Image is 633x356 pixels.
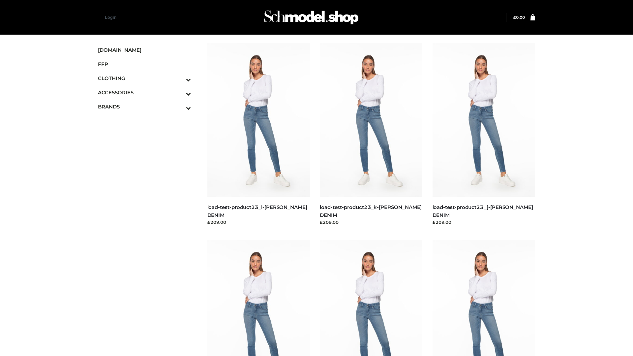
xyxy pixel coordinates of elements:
a: Login [105,15,116,20]
span: FFP [98,60,191,68]
span: CLOTHING [98,74,191,82]
a: ACCESSORIESToggle Submenu [98,85,191,100]
button: Toggle Submenu [168,85,191,100]
a: load-test-product23_k-[PERSON_NAME] DENIM [320,204,422,218]
img: Schmodel Admin 964 [262,4,361,30]
span: BRANDS [98,103,191,110]
a: load-test-product23_j-[PERSON_NAME] DENIM [433,204,533,218]
button: Toggle Submenu [168,71,191,85]
span: ACCESSORIES [98,89,191,96]
a: FFP [98,57,191,71]
a: load-test-product23_l-[PERSON_NAME] DENIM [207,204,307,218]
bdi: 0.00 [513,15,525,20]
a: CLOTHINGToggle Submenu [98,71,191,85]
a: BRANDSToggle Submenu [98,100,191,114]
div: £209.00 [207,219,310,225]
div: £209.00 [320,219,423,225]
div: £209.00 [433,219,535,225]
span: £ [513,15,516,20]
span: [DOMAIN_NAME] [98,46,191,54]
button: Toggle Submenu [168,100,191,114]
a: [DOMAIN_NAME] [98,43,191,57]
a: £0.00 [513,15,525,20]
